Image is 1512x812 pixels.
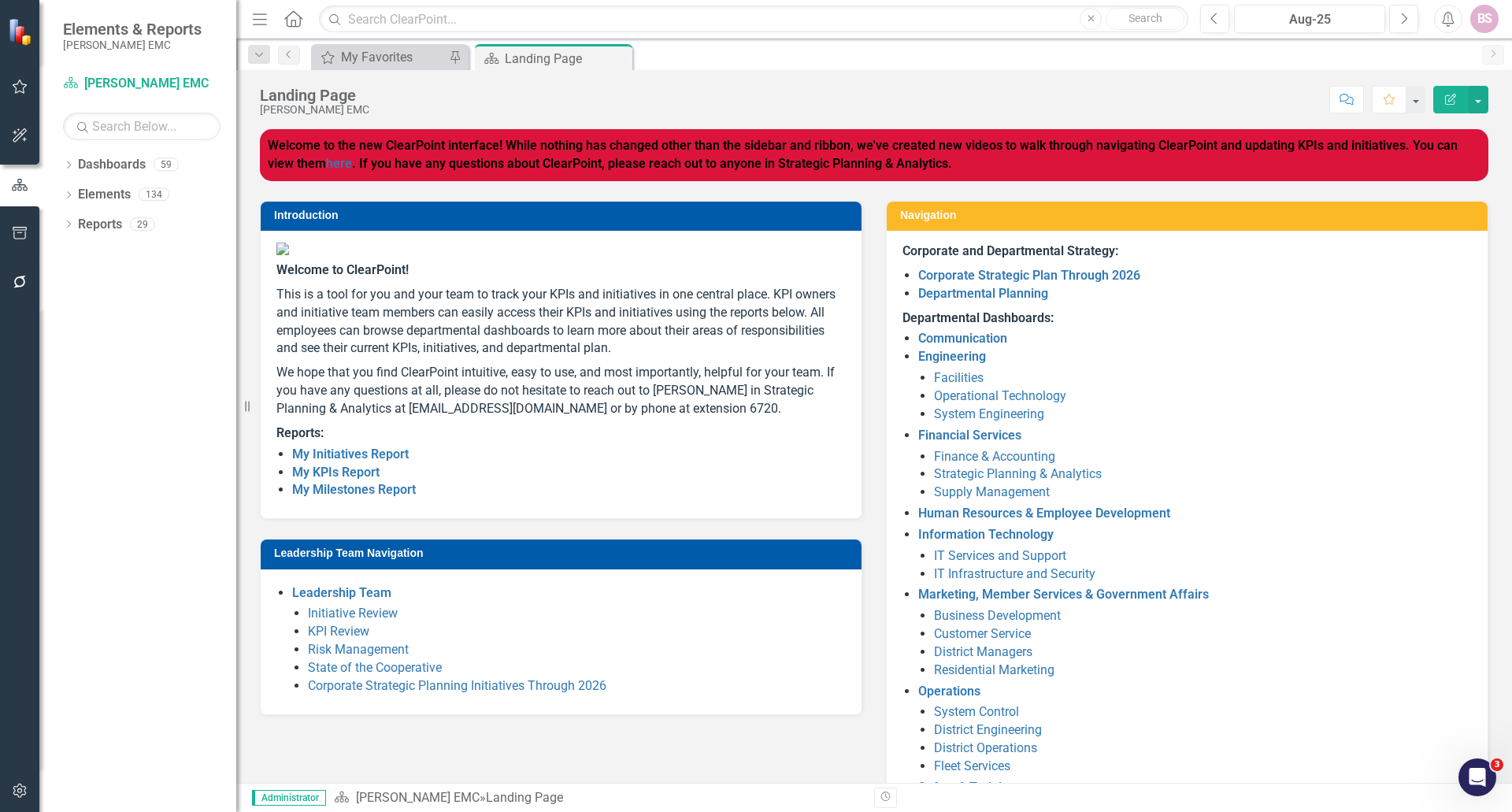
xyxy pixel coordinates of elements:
[505,49,628,69] div: Landing Page
[934,548,1066,563] a: IT Services and Support
[292,447,409,462] a: My Initiatives Report
[292,465,380,480] a: My KPIs Report
[308,642,409,657] a: Risk Management
[934,370,984,385] a: Facilities
[918,506,1170,521] a: Human Resources & Employee Development
[276,287,836,356] span: This is a tool for you and your team to track your KPIs and initiatives in one central place. KPI...
[934,740,1037,755] a: District Operations
[276,361,846,421] p: We hope that you find ClearPoint intuitive, easy to use, and most importantly, helpful for your t...
[334,789,862,807] div: »
[1234,5,1385,33] button: Aug-25
[130,217,155,231] div: 29
[1470,5,1499,33] button: BS
[900,209,1480,221] h3: Navigation
[292,585,391,600] a: Leadership Team
[1128,12,1162,24] span: Search
[918,780,1016,795] a: Safety & Training
[1458,758,1496,796] iframe: Intercom live chat
[276,262,409,277] span: Welcome to ClearPoint!
[78,156,146,174] a: Dashboards
[78,186,131,204] a: Elements
[934,484,1050,499] a: Supply Management
[918,428,1021,443] a: Financial Services
[902,310,1054,325] strong: Departmental Dashboards:
[292,482,416,497] a: My Milestones Report
[918,587,1209,602] a: Marketing, Member Services & Government Affairs
[934,662,1054,677] a: Residential Marketing
[486,790,563,805] div: Landing Page
[276,425,324,440] strong: Reports:
[63,39,202,51] small: [PERSON_NAME] EMC
[934,626,1031,641] a: Customer Service
[341,47,445,67] div: My Favorites
[78,216,122,234] a: Reports
[1106,8,1184,30] button: Search
[308,606,398,621] a: Initiative Review
[934,388,1066,403] a: Operational Technology
[902,243,1118,258] strong: Corporate and Departmental Strategy:
[274,547,854,559] h3: Leadership Team Navigation
[918,684,980,699] a: Operations
[8,17,36,46] img: ClearPoint Strategy
[918,331,1007,346] a: Communication
[934,644,1032,659] a: District Managers
[276,243,846,255] img: Jackson%20EMC%20high_res%20v2.png
[918,286,1048,301] a: Departmental Planning
[252,790,326,806] span: Administrator
[356,790,480,805] a: [PERSON_NAME] EMC
[934,449,1055,464] a: Finance & Accounting
[934,466,1102,481] a: Strategic Planning & Analytics
[934,758,1010,773] a: Fleet Services
[260,87,369,104] div: Landing Page
[268,138,1458,171] strong: Welcome to the new ClearPoint interface! While nothing has changed other than the sidebar and rib...
[154,158,179,172] div: 59
[918,527,1054,542] a: Information Technology
[63,20,202,39] span: Elements & Reports
[918,268,1140,283] a: Corporate Strategic Plan Through 2026
[1240,10,1380,29] div: Aug-25
[308,624,369,639] a: KPI Review
[308,678,606,693] a: Corporate Strategic Planning Initiatives Through 2026
[934,566,1095,581] a: IT Infrastructure and Security
[63,75,220,93] a: [PERSON_NAME] EMC
[319,6,1188,33] input: Search ClearPoint...
[934,608,1061,623] a: Business Development
[260,104,369,116] div: [PERSON_NAME] EMC
[308,660,442,675] a: State of the Cooperative
[326,156,352,171] a: here
[1491,758,1503,771] span: 3
[934,704,1019,719] a: System Control
[274,209,854,221] h3: Introduction
[139,188,169,202] div: 134
[918,349,986,364] a: Engineering
[315,47,445,67] a: My Favorites
[63,113,220,140] input: Search Below...
[934,406,1044,421] a: System Engineering
[934,722,1042,737] a: District Engineering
